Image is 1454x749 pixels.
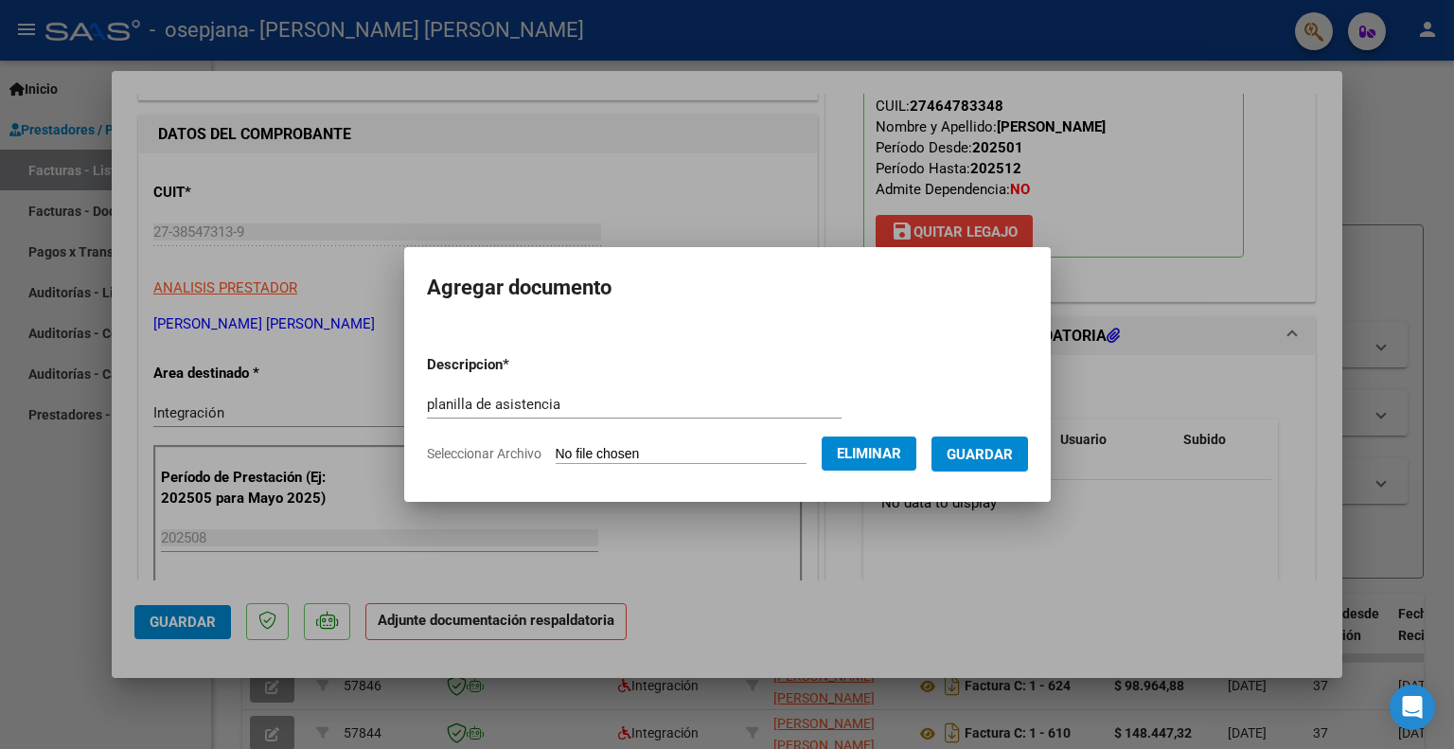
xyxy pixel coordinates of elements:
h2: Agregar documento [427,270,1028,306]
p: Descripcion [427,354,608,376]
button: Eliminar [822,437,916,471]
span: Eliminar [837,445,901,462]
span: Seleccionar Archivo [427,446,541,461]
div: Open Intercom Messenger [1390,685,1435,730]
button: Guardar [931,437,1028,472]
span: Guardar [947,446,1013,463]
